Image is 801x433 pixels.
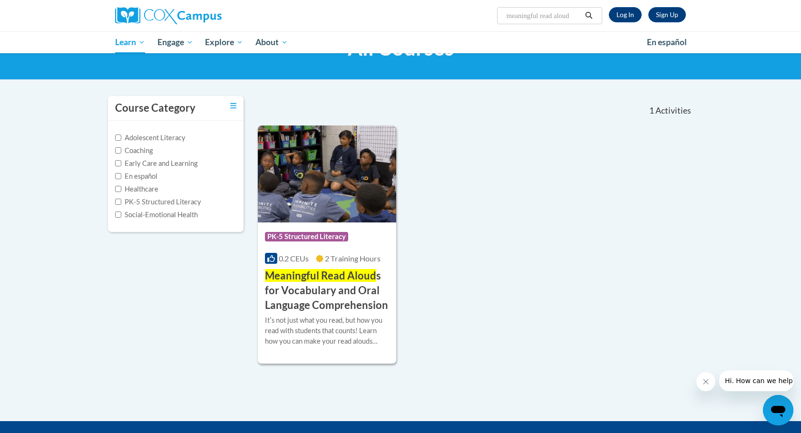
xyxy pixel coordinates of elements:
input: Checkbox for Options [115,135,121,141]
input: Checkbox for Options [115,173,121,179]
h3: s for Vocabulary and Oral Language Comprehension [265,269,389,312]
span: Engage [157,37,193,48]
a: Course LogoPK-5 Structured Literacy0.2 CEUs2 Training Hours Meaningful Read Alouds for Vocabulary... [258,125,396,364]
span: En español [647,37,687,47]
input: Checkbox for Options [115,186,121,192]
span: PK-5 Structured Literacy [265,232,348,241]
span: 0.2 CEUs [279,254,309,263]
input: Checkbox for Options [115,147,121,154]
img: Course Logo [258,125,396,222]
a: Toggle collapse [230,101,236,111]
span: Meaningful Read Aloud [265,269,376,282]
span: Activities [655,106,691,116]
span: About [255,37,288,48]
button: Search [582,10,596,21]
h3: Course Category [115,101,195,115]
label: Coaching [115,145,153,156]
a: En español [641,32,693,52]
a: Cox Campus [115,7,296,24]
div: Itʹs not just what you read, but how you read with students that counts! Learn how you can make y... [265,315,389,346]
a: Register [648,7,686,22]
span: Learn [115,37,145,48]
input: Checkbox for Options [115,212,121,218]
label: Early Care and Learning [115,158,197,169]
img: Cox Campus [115,7,222,24]
div: Main menu [101,31,700,53]
a: Explore [199,31,249,53]
iframe: Button to launch messaging window [763,395,793,425]
iframe: Message from company [719,370,793,391]
input: Checkbox for Options [115,160,121,166]
label: Healthcare [115,184,158,194]
span: Hi. How can we help? [6,7,77,14]
label: Social-Emotional Health [115,210,198,220]
iframe: Close message [696,372,715,391]
label: En español [115,171,157,182]
input: Search Courses [506,10,582,21]
label: PK-5 Structured Literacy [115,197,201,207]
input: Checkbox for Options [115,199,121,205]
label: Adolescent Literacy [115,133,186,143]
a: About [249,31,294,53]
a: Log In [609,7,642,22]
span: 2 Training Hours [325,254,381,263]
span: 1 [649,106,654,116]
a: Learn [109,31,151,53]
a: Engage [151,31,199,53]
span: Explore [205,37,243,48]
